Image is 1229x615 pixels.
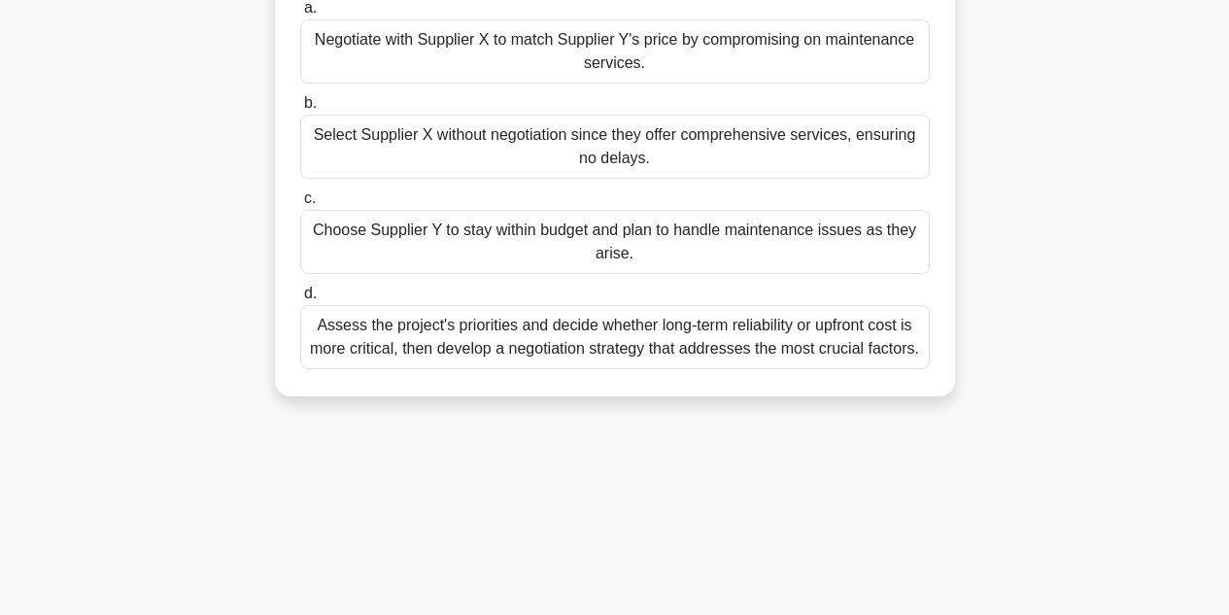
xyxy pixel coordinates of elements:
span: d. [304,285,317,301]
div: Assess the project's priorities and decide whether long-term reliability or upfront cost is more ... [300,305,930,369]
span: c. [304,189,316,206]
div: Choose Supplier Y to stay within budget and plan to handle maintenance issues as they arise. [300,210,930,274]
div: Select Supplier X without negotiation since they offer comprehensive services, ensuring no delays. [300,115,930,179]
span: b. [304,94,317,111]
div: Negotiate with Supplier X to match Supplier Y's price by compromising on maintenance services. [300,19,930,84]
